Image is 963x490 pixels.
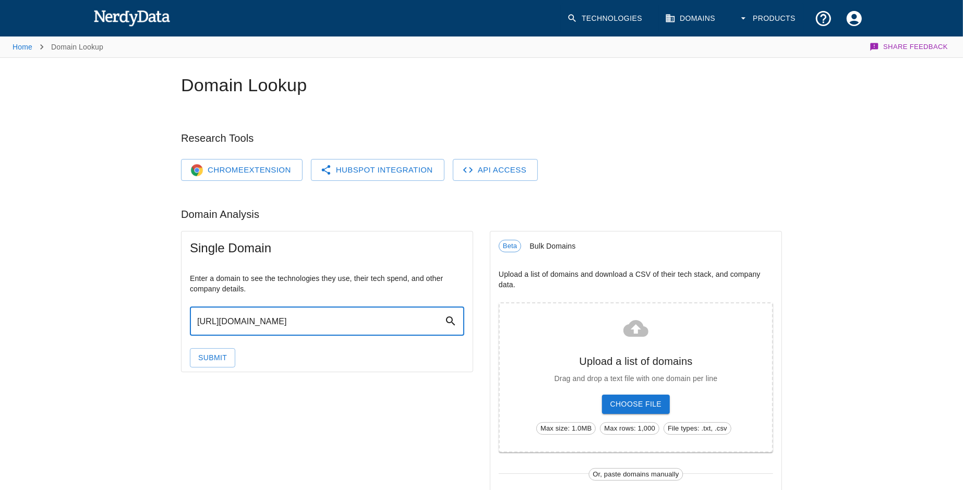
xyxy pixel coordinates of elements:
[190,164,203,177] img: Chrome Logo
[659,3,724,34] a: Domains
[453,159,538,181] a: API Access
[181,159,303,181] a: Chrome LogoChromeExtension
[190,240,464,256] span: Single Domain
[589,469,682,480] span: Or, paste domains manually
[529,241,773,251] span: Bulk Domains
[537,423,595,434] span: Max size: 1.0MB
[911,416,950,456] iframe: Drift Widget Chat Controller
[311,159,444,181] a: HubSpot Integration
[190,273,464,294] p: Enter a domain to see the technologies they use, their tech spend, and other company details.
[181,75,782,96] h1: Domain Lookup
[13,43,32,51] a: Home
[561,3,651,34] a: Technologies
[93,7,170,28] img: NerdyData.com
[512,353,760,370] h6: Upload a list of domains
[512,373,760,384] p: Drag and drop a text file with one domain per line
[808,3,839,34] button: Support and Documentation
[664,423,731,434] span: File types: .txt, .csv
[181,206,782,223] h6: Domain Analysis
[181,130,782,146] h6: Research Tools
[190,307,444,336] input: Domain Search
[732,3,804,34] button: Products
[499,241,521,251] span: Beta
[839,3,870,34] button: Account Settings
[602,395,670,414] span: Choose File
[499,269,773,290] p: Upload a list of domains and download a CSV of their tech stack, and company data.
[13,36,103,57] nav: breadcrumb
[600,423,659,434] span: Max rows: 1,000
[868,36,950,57] button: Share Feedback
[51,42,103,52] p: Domain Lookup
[190,348,235,367] button: Submit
